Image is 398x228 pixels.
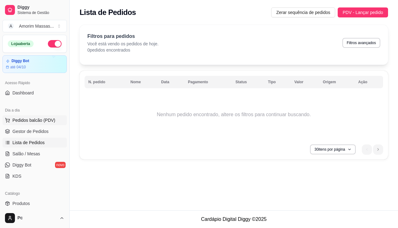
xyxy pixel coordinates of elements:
[359,141,386,157] nav: pagination navigation
[373,144,383,154] li: next page button
[2,105,67,115] div: Dia a dia
[343,9,383,16] span: PDV - Lançar pedido
[157,76,184,88] th: Data
[87,33,159,40] p: Filtros para pedidos
[2,2,67,17] a: DiggySistema de Gestão
[232,76,264,88] th: Status
[2,126,67,136] a: Gestor de Pedidos
[12,200,30,207] span: Produtos
[12,117,55,123] span: Pedidos balcão (PDV)
[184,76,232,88] th: Pagamento
[12,151,40,157] span: Salão / Mesas
[2,55,67,73] a: Diggy Botaté 04/10
[264,76,291,88] th: Tipo
[87,41,159,47] p: Você está vendo os pedidos de hoje.
[354,76,383,88] th: Ação
[276,9,330,16] span: Zerar sequência de pedidos
[48,40,62,48] button: Alterar Status
[12,128,49,135] span: Gestor de Pedidos
[19,23,54,29] div: Amorim Massas ...
[2,189,67,198] div: Catálogo
[17,215,57,221] span: Pc
[2,138,67,148] a: Lista de Pedidos
[2,88,67,98] a: Dashboard
[12,90,34,96] span: Dashboard
[8,23,14,29] span: A
[127,76,158,88] th: Nome
[338,7,388,17] button: PDV - Lançar pedido
[70,210,398,228] footer: Cardápio Digital Diggy © 2025
[12,59,29,63] article: Diggy Bot
[342,38,380,48] button: Filtros avançados
[2,115,67,125] button: Pedidos balcão (PDV)
[2,160,67,170] a: Diggy Botnovo
[2,20,67,32] button: Select a team
[17,10,64,15] span: Sistema de Gestão
[2,198,67,208] a: Produtos
[17,5,64,10] span: Diggy
[310,144,356,154] button: 30itens por página
[85,76,127,88] th: N. pedido
[10,65,26,70] article: até 04/10
[290,76,319,88] th: Valor
[2,149,67,159] a: Salão / Mesas
[80,7,136,17] h2: Lista de Pedidos
[2,78,67,88] div: Acesso Rápido
[12,139,45,146] span: Lista de Pedidos
[12,162,31,168] span: Diggy Bot
[8,40,34,47] div: Loja aberta
[2,211,67,226] button: Pc
[2,171,67,181] a: KDS
[87,47,159,53] p: 0 pedidos encontrados
[85,90,383,139] td: Nenhum pedido encontrado, altere os filtros para continuar buscando.
[319,76,354,88] th: Origem
[12,173,21,179] span: KDS
[271,7,335,17] button: Zerar sequência de pedidos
